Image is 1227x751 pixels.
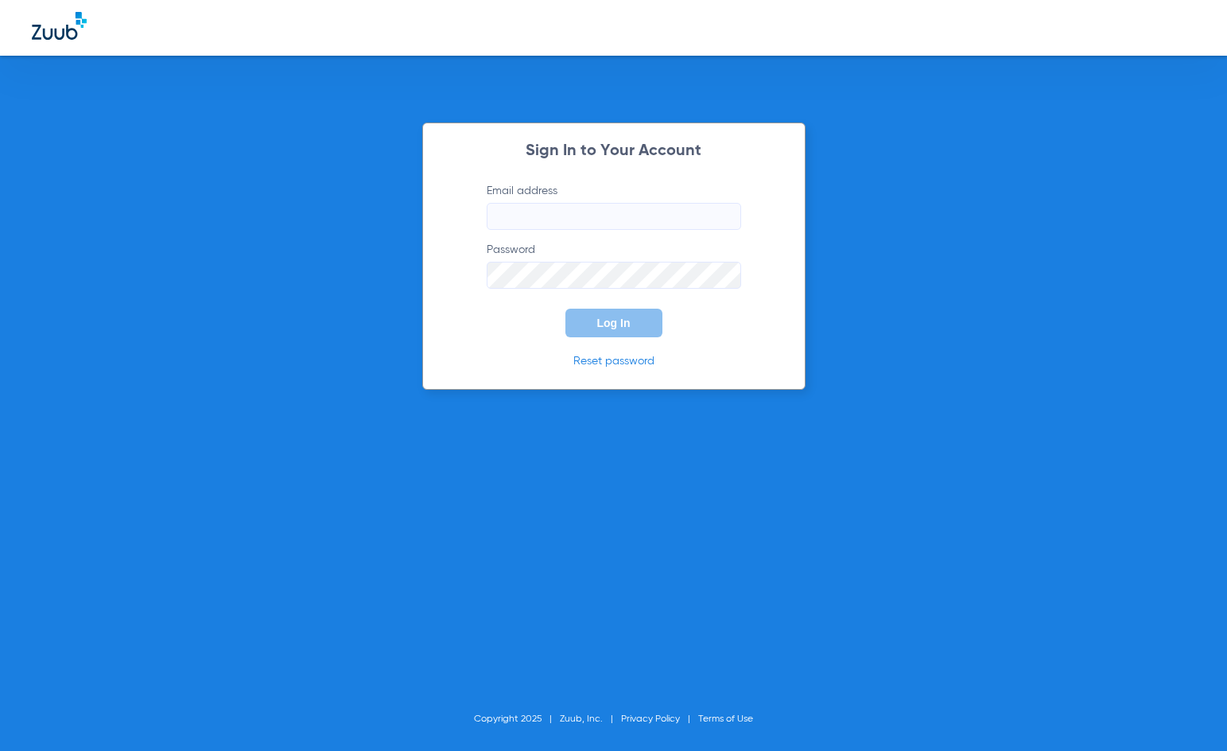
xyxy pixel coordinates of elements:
img: Zuub Logo [32,12,87,40]
iframe: Chat Widget [1147,675,1227,751]
label: Email address [487,183,741,230]
li: Zuub, Inc. [560,711,621,727]
input: Password [487,262,741,289]
label: Password [487,242,741,289]
input: Email address [487,203,741,230]
span: Log In [597,317,631,329]
button: Log In [565,309,662,337]
h2: Sign In to Your Account [463,143,765,159]
a: Privacy Policy [621,714,680,724]
a: Reset password [573,356,654,367]
li: Copyright 2025 [474,711,560,727]
a: Terms of Use [698,714,753,724]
